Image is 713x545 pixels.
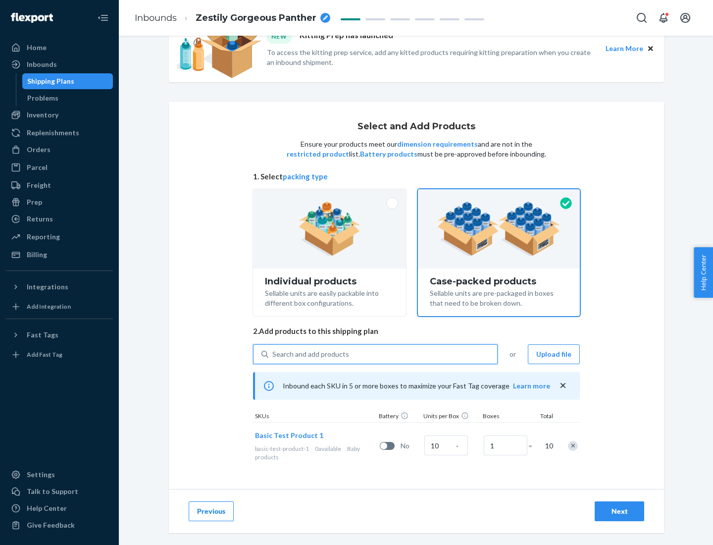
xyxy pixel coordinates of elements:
[22,90,113,106] a: Problems
[437,202,560,256] img: case-pack.59cecea509d18c883b923b81aeac6d0b.png
[253,326,580,336] span: 2. Add products to this shipping plan
[6,142,113,158] a: Orders
[595,501,644,521] button: Next
[424,436,468,455] input: Case Quantity
[632,8,652,28] button: Open Search Box
[265,286,394,308] div: Sellable units are easily packable into different box configurations.
[27,59,57,69] div: Inbounds
[6,160,113,175] a: Parcel
[253,171,580,182] span: 1. Select
[6,194,113,210] a: Prep
[27,350,62,359] div: Add Fast Tag
[27,470,55,480] div: Settings
[6,347,113,363] a: Add Fast Tag
[606,43,643,54] button: Learn More
[530,412,555,422] div: Total
[265,276,394,286] div: Individual products
[27,503,67,513] div: Help Center
[27,43,47,53] div: Home
[430,286,568,308] div: Sellable units are pre-packaged in boxes that need to be broken down.
[27,163,48,172] div: Parcel
[127,3,338,33] ol: breadcrumbs
[484,436,527,455] input: Number of boxes
[6,484,113,499] a: Talk to Support
[255,445,309,452] span: basic-test-product-1
[300,30,393,43] p: Kitting Prep has launched
[401,441,420,451] span: No
[6,211,113,227] a: Returns
[6,517,113,533] button: Give Feedback
[6,125,113,141] a: Replenishments
[6,467,113,483] a: Settings
[6,327,113,343] button: Fast Tags
[27,214,53,224] div: Returns
[377,412,421,422] div: Battery
[6,279,113,295] button: Integrations
[196,12,316,25] span: Zestily Gorgeous Panther
[421,412,481,422] div: Units per Box
[6,247,113,263] a: Billing
[6,40,113,55] a: Home
[27,487,78,496] div: Talk to Support
[27,76,74,86] div: Shipping Plans
[558,381,568,391] button: close
[189,501,234,521] button: Previous
[272,349,349,359] div: Search and add products
[27,520,75,530] div: Give Feedback
[286,139,547,159] p: Ensure your products meet our and are not in the list. must be pre-approved before inbounding.
[93,8,113,28] button: Close Navigation
[430,276,568,286] div: Case-packed products
[654,8,673,28] button: Open notifications
[27,250,47,260] div: Billing
[481,412,530,422] div: Boxes
[27,330,58,340] div: Fast Tags
[299,202,360,256] img: individual-pack.facf35554cb0f1810c75b2bd6df2d64e.png
[27,180,51,190] div: Freight
[513,381,550,391] button: Learn more
[315,445,341,452] span: 0 available
[603,506,636,516] div: Next
[6,299,113,315] a: Add Integration
[267,30,292,43] div: NEW
[27,232,60,242] div: Reporting
[6,177,113,193] a: Freight
[645,43,656,54] button: Close
[283,171,328,182] button: packing type
[397,139,478,149] button: dimension requirements
[6,56,113,72] a: Inbounds
[27,197,42,207] div: Prep
[287,149,349,159] button: restricted product
[253,372,580,400] div: Inbound each SKU in 5 or more boxes to maximize your Fast Tag coverage
[11,13,53,23] img: Flexport logo
[255,431,323,439] span: Basic Test Product 1
[253,412,377,422] div: SKUs
[360,149,417,159] button: Battery products
[27,93,58,103] div: Problems
[6,500,113,516] a: Help Center
[135,12,177,23] a: Inbounds
[255,444,376,461] div: Baby products
[694,247,713,298] button: Help Center
[22,73,113,89] a: Shipping Plans
[267,48,597,67] p: To access the kitting prep service, add any kitted products requiring kitting preparation when yo...
[528,344,580,364] button: Upload file
[528,441,538,451] span: =
[27,110,58,120] div: Inventory
[568,441,578,451] div: Remove Item
[6,229,113,245] a: Reporting
[27,145,51,155] div: Orders
[675,8,695,28] button: Open account menu
[509,349,516,359] span: or
[543,441,553,451] span: 10
[27,302,71,311] div: Add Integration
[27,282,68,292] div: Integrations
[6,107,113,123] a: Inventory
[255,431,323,440] button: Basic Test Product 1
[357,122,475,132] h1: Select and Add Products
[27,128,79,138] div: Replenishments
